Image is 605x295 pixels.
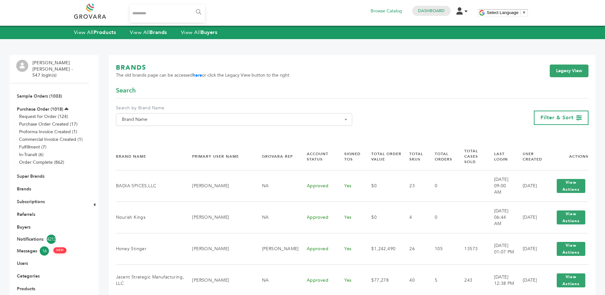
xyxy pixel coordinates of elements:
[17,199,45,205] a: Subscriptions
[336,233,363,264] td: Yes
[184,143,254,170] th: Primary User Name
[116,72,289,79] span: The old brands page can be accessed or click the Legacy View button to the right
[299,233,337,264] td: Approved
[522,10,526,15] span: ▼
[487,10,519,15] span: Select Language
[550,65,588,77] a: Legacy View
[19,113,68,120] a: Request for Order (124)
[486,143,515,170] th: Last Login
[17,93,62,99] a: Sample Orders (1033)
[17,173,44,179] a: Super Brands
[74,29,116,36] a: View AllProducts
[486,170,515,202] td: [DATE] 09:00 AM
[17,273,40,279] a: Categories
[401,202,427,233] td: 4
[401,233,427,264] td: 26
[116,86,136,95] span: Search
[17,224,30,230] a: Buyers
[515,143,546,170] th: User Created
[254,143,299,170] th: Grovara Rep
[546,143,588,170] th: Actions
[427,233,457,264] td: 105
[427,202,457,233] td: 0
[116,233,184,264] td: Honey Stinger
[17,286,35,292] a: Products
[40,246,49,256] span: 16
[19,121,77,127] a: Purchase Order Created (17)
[116,143,184,170] th: Brand Name
[17,186,31,192] a: Brands
[299,202,337,233] td: Approved
[541,114,574,121] span: Filter & Sort
[116,113,352,126] span: Brand Name
[557,179,585,193] button: View Actions
[363,233,401,264] td: $1,242,490
[17,211,35,217] a: Referrals
[116,63,289,72] h1: BRANDS
[17,260,28,266] a: Users
[184,233,254,264] td: [PERSON_NAME]
[254,170,299,202] td: NA
[363,143,401,170] th: Total Order Value
[299,170,337,202] td: Approved
[336,202,363,233] td: Yes
[371,8,402,15] a: Browse Catalog
[19,129,77,135] a: Proforma Invoice Created (1)
[515,233,546,264] td: [DATE]
[119,115,349,124] span: Brand Name
[116,170,184,202] td: BADIA SPICES,LLC
[19,152,44,158] a: In-Transit (6)
[254,202,299,233] td: NA
[487,10,526,15] a: Select Language​
[32,60,87,79] li: [PERSON_NAME] [PERSON_NAME] - 547 login(s)
[17,106,63,112] a: Purchase Order (1018)
[116,105,352,111] label: Search by Brand Name
[336,170,363,202] td: Yes
[363,202,401,233] td: $0
[130,29,167,36] a: View AllBrands
[486,202,515,233] td: [DATE] 06:44 AM
[47,235,56,244] span: 4212
[17,246,82,256] a: Messages16 NEW
[486,233,515,264] td: [DATE] 01:07 PM
[401,170,427,202] td: 23
[557,273,585,287] button: View Actions
[515,170,546,202] td: [DATE]
[116,202,184,233] td: Nourish Kings
[94,29,116,36] strong: Products
[201,29,217,36] strong: Buyers
[16,60,28,72] img: profile.png
[336,143,363,170] th: Signed TOS
[427,143,457,170] th: Total Orders
[53,247,66,253] span: NEW
[418,8,445,14] a: Dashboard
[515,202,546,233] td: [DATE]
[193,72,202,78] a: here
[19,136,83,142] a: Commercial Invoice Created (1)
[184,202,254,233] td: [PERSON_NAME]
[299,143,337,170] th: Account Status
[363,170,401,202] td: $0
[456,143,486,170] th: Total Cases Sold
[150,29,167,36] strong: Brands
[17,235,82,244] a: Notifications4212
[427,170,457,202] td: 0
[520,10,521,15] span: ​
[557,242,585,256] button: View Actions
[130,5,205,23] input: Search...
[184,170,254,202] td: [PERSON_NAME]
[557,210,585,224] button: View Actions
[254,233,299,264] td: [PERSON_NAME]
[19,159,64,165] a: Order Complete (862)
[181,29,218,36] a: View AllBuyers
[456,233,486,264] td: 13573
[401,143,427,170] th: Total SKUs
[19,144,46,150] a: Fulfillment (7)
